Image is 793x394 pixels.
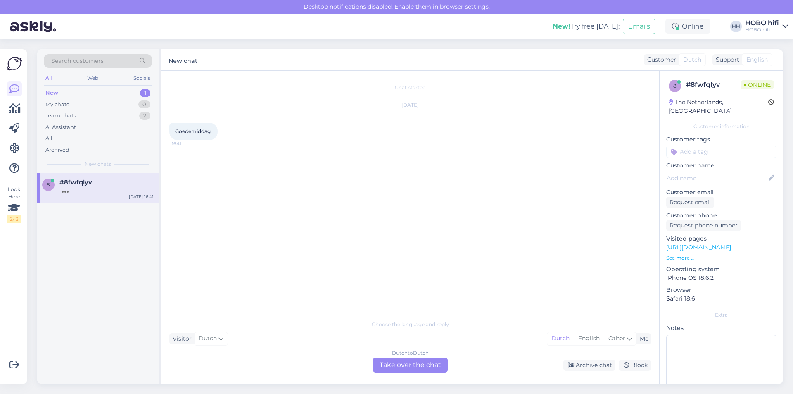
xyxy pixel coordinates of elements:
[666,146,776,158] input: Add a tag
[686,80,741,90] div: # 8fwfqlyv
[666,197,714,208] div: Request email
[608,334,625,342] span: Other
[169,334,192,343] div: Visitor
[547,332,574,345] div: Dutch
[373,358,448,373] div: Take over the chat
[745,20,788,33] a: HOBO hifiHOBO hifi
[745,20,779,26] div: HOBO hifi
[666,274,776,282] p: iPhone OS 18.6.2
[666,311,776,319] div: Extra
[85,160,111,168] span: New chats
[392,349,429,357] div: Dutch to Dutch
[741,80,774,89] span: Online
[667,174,767,183] input: Add name
[7,56,22,72] img: Askly Logo
[199,334,217,343] span: Dutch
[666,286,776,294] p: Browser
[669,98,768,115] div: The Netherlands, [GEOGRAPHIC_DATA]
[666,211,776,220] p: Customer phone
[132,73,152,84] div: Socials
[553,21,620,31] div: Try free [DATE]:
[51,57,104,65] span: Search customers
[665,19,710,34] div: Online
[45,112,76,120] div: Team chats
[45,89,58,97] div: New
[129,193,154,200] div: [DATE] 16:41
[666,244,731,251] a: [URL][DOMAIN_NAME]
[683,55,701,64] span: Dutch
[59,179,92,186] span: #8fwfqlyv
[45,123,76,131] div: AI Assistant
[563,360,615,371] div: Archive chat
[666,161,776,170] p: Customer name
[175,128,212,134] span: Goedemiddag,
[746,55,768,64] span: English
[666,123,776,130] div: Customer information
[47,181,50,188] span: 8
[553,22,570,30] b: New!
[745,26,779,33] div: HOBO hifi
[666,294,776,303] p: Safari 18.6
[623,19,655,34] button: Emails
[574,332,604,345] div: English
[666,234,776,243] p: Visited pages
[666,324,776,332] p: Notes
[7,215,21,223] div: 2 / 3
[666,265,776,274] p: Operating system
[45,134,52,143] div: All
[730,21,742,32] div: HH
[636,334,648,343] div: Me
[169,101,651,109] div: [DATE]
[666,220,741,231] div: Request phone number
[44,73,53,84] div: All
[85,73,100,84] div: Web
[712,55,739,64] div: Support
[45,146,69,154] div: Archived
[666,254,776,262] p: See more ...
[169,84,651,91] div: Chat started
[7,186,21,223] div: Look Here
[169,54,197,65] label: New chat
[619,360,651,371] div: Block
[140,89,150,97] div: 1
[172,141,203,147] span: 16:41
[138,100,150,109] div: 0
[673,83,677,89] span: 8
[169,321,651,328] div: Choose the language and reply
[139,112,150,120] div: 2
[666,188,776,197] p: Customer email
[644,55,676,64] div: Customer
[666,135,776,144] p: Customer tags
[45,100,69,109] div: My chats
